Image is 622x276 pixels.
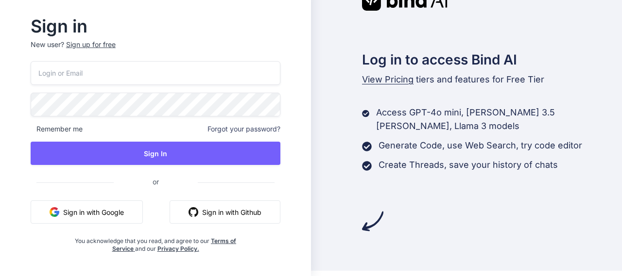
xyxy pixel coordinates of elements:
p: Access GPT-4o mini, [PERSON_NAME] 3.5 [PERSON_NAME], Llama 3 models [376,106,622,133]
h2: Log in to access Bind AI [362,49,622,70]
span: Forgot your password? [207,124,280,134]
p: Generate Code, use Web Search, try code editor [379,139,582,152]
button: Sign in with Github [170,200,280,224]
span: or [114,170,198,194]
img: arrow [362,211,383,232]
p: tiers and features for Free Tier [362,73,622,86]
a: Privacy Policy. [157,245,199,252]
p: New user? [31,40,280,61]
h2: Sign in [31,18,280,34]
button: Sign In [31,142,280,165]
p: Create Threads, save your history of chats [379,158,558,172]
button: Sign in with Google [31,200,143,224]
div: Sign up for free [66,40,116,49]
img: github [189,207,198,217]
img: google [50,207,59,217]
span: View Pricing [362,74,414,84]
input: Login or Email [31,61,280,85]
a: Terms of Service [112,237,237,252]
span: Remember me [31,124,83,134]
div: You acknowledge that you read, and agree to our and our [72,231,239,253]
